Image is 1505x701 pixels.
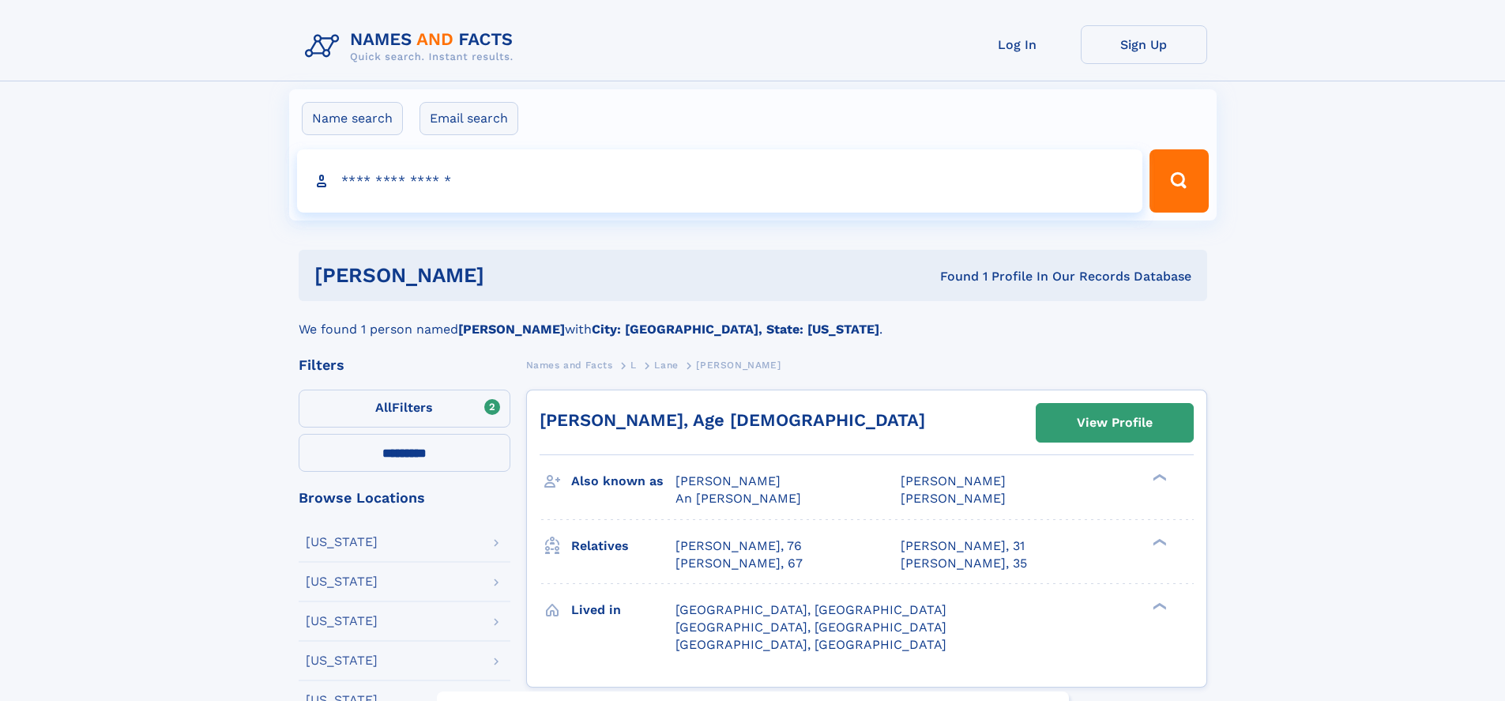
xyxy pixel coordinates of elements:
div: ❯ [1149,601,1168,611]
span: [PERSON_NAME] [696,360,781,371]
div: Browse Locations [299,491,510,505]
b: [PERSON_NAME] [458,322,565,337]
span: [GEOGRAPHIC_DATA], [GEOGRAPHIC_DATA] [675,620,946,635]
label: Email search [420,102,518,135]
a: Log In [954,25,1081,64]
a: Names and Facts [526,355,613,375]
div: Filters [299,358,510,372]
a: [PERSON_NAME], 67 [675,555,803,572]
div: ❯ [1149,473,1168,483]
a: [PERSON_NAME], 31 [901,537,1025,555]
span: An [PERSON_NAME] [675,491,801,506]
label: Filters [299,390,510,428]
div: We found 1 person named with . [299,301,1207,339]
button: Search Button [1149,149,1208,213]
img: Logo Names and Facts [299,25,526,68]
span: [GEOGRAPHIC_DATA], [GEOGRAPHIC_DATA] [675,637,946,652]
div: [US_STATE] [306,654,378,667]
h3: Lived in [571,597,675,624]
a: [PERSON_NAME], 35 [901,555,1027,572]
span: [PERSON_NAME] [901,491,1006,506]
span: All [375,400,392,415]
span: [PERSON_NAME] [901,473,1006,488]
span: [PERSON_NAME] [675,473,781,488]
div: [US_STATE] [306,536,378,548]
a: View Profile [1037,404,1193,442]
div: [US_STATE] [306,615,378,628]
label: Name search [302,102,403,135]
a: [PERSON_NAME], Age [DEMOGRAPHIC_DATA] [540,410,925,430]
span: [GEOGRAPHIC_DATA], [GEOGRAPHIC_DATA] [675,602,946,617]
span: Lane [654,360,678,371]
div: Found 1 Profile In Our Records Database [712,268,1191,285]
h3: Also known as [571,468,675,495]
div: View Profile [1077,405,1153,441]
span: L [630,360,637,371]
h1: [PERSON_NAME] [314,266,713,285]
div: ❯ [1149,537,1168,547]
h3: Relatives [571,533,675,560]
a: L [630,355,637,375]
a: Lane [654,355,678,375]
div: [US_STATE] [306,575,378,588]
input: search input [297,149,1143,213]
a: Sign Up [1081,25,1207,64]
a: [PERSON_NAME], 76 [675,537,802,555]
b: City: [GEOGRAPHIC_DATA], State: [US_STATE] [592,322,879,337]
